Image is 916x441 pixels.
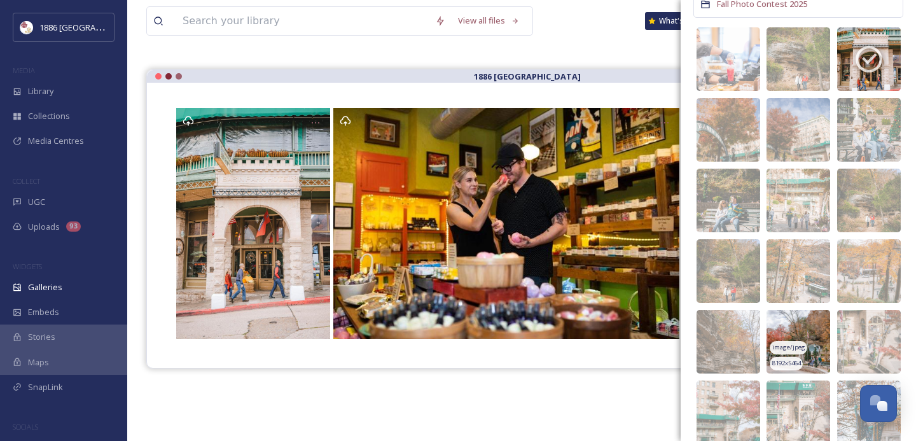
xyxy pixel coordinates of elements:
span: Library [28,85,53,97]
img: ac94e36d-6f2a-4561-b71e-bffa039d2d74.jpg [767,169,830,232]
span: Collections [28,110,70,122]
span: MEDIA [13,66,35,75]
span: Maps [28,356,49,368]
img: a9f736de-6935-426f-938d-9f367272a0c1.jpg [767,98,830,162]
span: 1886 [GEOGRAPHIC_DATA] [39,21,140,33]
img: 9b7cc25b-88da-4073-95a3-ba87cb8623e7.jpg [837,27,901,91]
img: af5e6bf3-b554-49cf-af50-8e7f242eb498.jpg [837,239,901,303]
span: 8192 x 5464 [772,359,801,368]
button: Open Chat [860,385,897,422]
a: What's New [645,12,709,30]
img: c581b8ed-bd25-425a-bbc8-e927ac2582f8.jpg [837,169,901,232]
img: 165b11a4-81b6-4c8c-bfae-e37d99ad0bb8.jpg [837,98,901,162]
img: 77850f13-576b-45d6-b03b-eef153314efa.jpg [697,169,760,232]
img: 1df8eb77-ef7d-449b-b3af-d75088ca8d00.jpg [767,27,830,91]
span: SnapLink [28,381,63,393]
span: image/jpeg [772,343,805,352]
img: logos.png [20,21,33,34]
strong: 1886 [GEOGRAPHIC_DATA] [474,71,581,82]
span: UGC [28,196,45,208]
a: View all files [452,8,526,33]
img: 48b9259a-7b4e-4cff-9fcc-19bd958890c5.jpg [697,310,760,374]
input: Search your library [176,7,429,35]
span: WIDGETS [13,262,42,271]
span: Galleries [28,281,62,293]
img: 61347ba5-2007-4ce6-ac4c-99b36ef3d9a9.jpg [837,310,901,374]
span: Embeds [28,306,59,318]
span: Media Centres [28,135,84,147]
img: 68d7a332-fe5b-4738-92b5-4a6fda3f3520.jpg [767,239,830,303]
span: Uploads [28,221,60,233]
img: da522a65-303a-41a6-996d-d08e6db0c4c7.jpg [697,27,760,91]
img: 146b7726-e770-4a01-983d-e18958e5be57.jpg [767,310,830,374]
img: 27e15275-706c-4ff5-9a1a-5c5c23413edd.jpg [697,239,760,303]
span: SOCIALS [13,422,38,431]
img: 68407d96-2ea0-4efd-8167-4efc3e628100.jpg [697,98,760,162]
span: Stories [28,331,55,343]
div: 93 [66,221,81,232]
span: COLLECT [13,176,40,186]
